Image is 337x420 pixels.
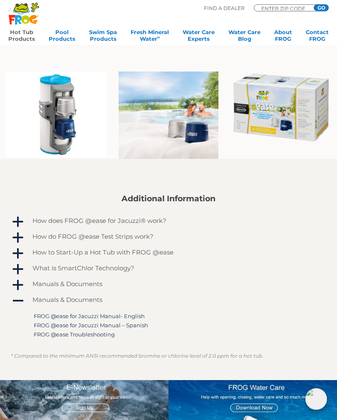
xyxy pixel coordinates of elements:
[34,331,115,338] a: FROG @ease Troubleshooting
[231,72,331,143] img: @Ease_Jacuzzi_FaceLeft
[8,29,35,45] a: Hot TubProducts
[11,195,326,204] h2: Additional Information
[34,313,145,320] a: FROG @ease for Jacuzzi Manual- English
[11,353,263,359] em: * Compared to the minimum ANSI recommended bromine or chlorine level of 2.0 ppm for a hot tub.
[32,296,102,304] h4: Manuals & Documents
[6,72,106,158] img: 12
[49,29,75,45] a: PoolProducts
[131,29,169,45] a: Fresh MineralWater∞
[228,29,260,45] a: Water CareBlog
[32,217,166,225] h4: How does FROG @ease for Jacuzzi® work?
[11,263,326,276] a: a What is SmartChlor Technology?
[204,5,245,12] p: Find A Dealer
[183,29,215,45] a: Water CareExperts
[12,279,24,292] span: a
[274,29,292,45] a: AboutFROG
[306,29,329,45] a: ContactFROG
[32,265,134,272] h4: What is SmartChlor Technology?
[32,249,173,256] h4: How to Start-Up a Hot Tub with FROG @ease
[12,248,24,260] span: a
[11,231,326,245] a: a How do FROG @ease Test Strips work?
[12,295,24,308] span: A
[12,264,24,276] span: a
[305,388,327,410] img: openIcon
[89,29,117,45] a: Swim SpaProducts
[32,281,102,288] h4: Manuals & Documents
[11,247,326,260] a: a How to Start-Up a Hot Tub with FROG @ease
[314,5,329,11] input: GO
[11,215,326,229] a: a How does FROG @ease for Jacuzzi® work?
[32,233,154,240] h4: How do FROG @ease Test Strips work?
[34,322,148,329] a: FROG @ease for Jacuzzi Manual – Spanish
[11,294,326,308] a: A Manuals & Documents
[260,6,310,10] input: Zip Code Form
[12,232,24,245] span: a
[157,35,160,40] sup: ∞
[11,279,326,292] a: a Manuals & Documents
[119,72,218,159] img: for jacuzzi
[12,216,24,229] span: a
